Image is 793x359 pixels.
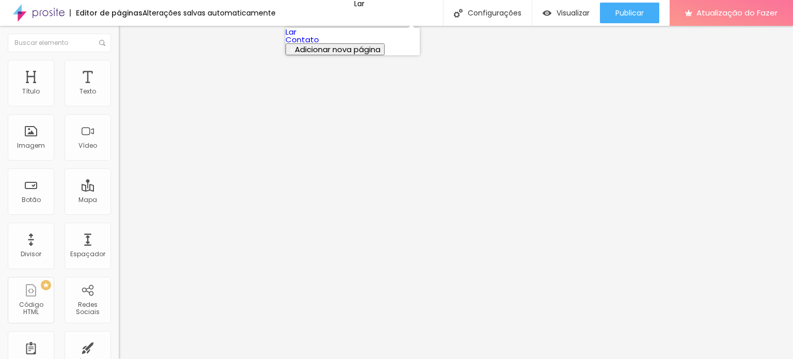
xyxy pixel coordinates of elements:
[19,300,43,316] font: Código HTML
[22,87,40,96] font: Título
[286,34,319,45] a: Contato
[468,8,521,18] font: Configurações
[80,87,96,96] font: Texto
[295,44,380,55] font: Adicionar nova página
[532,3,600,23] button: Visualizar
[8,34,111,52] input: Buscar elemento
[70,249,105,258] font: Espaçador
[600,3,659,23] button: Publicar
[78,141,97,150] font: Vídeo
[17,141,45,150] font: Imagem
[286,43,385,55] button: Adicionar nova página
[76,8,142,18] font: Editor de páginas
[21,249,41,258] font: Divisor
[286,26,296,37] a: Lar
[76,300,100,316] font: Redes Sociais
[99,40,105,46] img: Ícone
[78,195,97,204] font: Mapa
[454,9,463,18] img: Ícone
[22,195,41,204] font: Botão
[615,8,644,18] font: Publicar
[543,9,551,18] img: view-1.svg
[142,8,276,18] font: Alterações salvas automaticamente
[557,8,590,18] font: Visualizar
[696,7,778,18] font: Atualização do Fazer
[119,26,793,359] iframe: Editor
